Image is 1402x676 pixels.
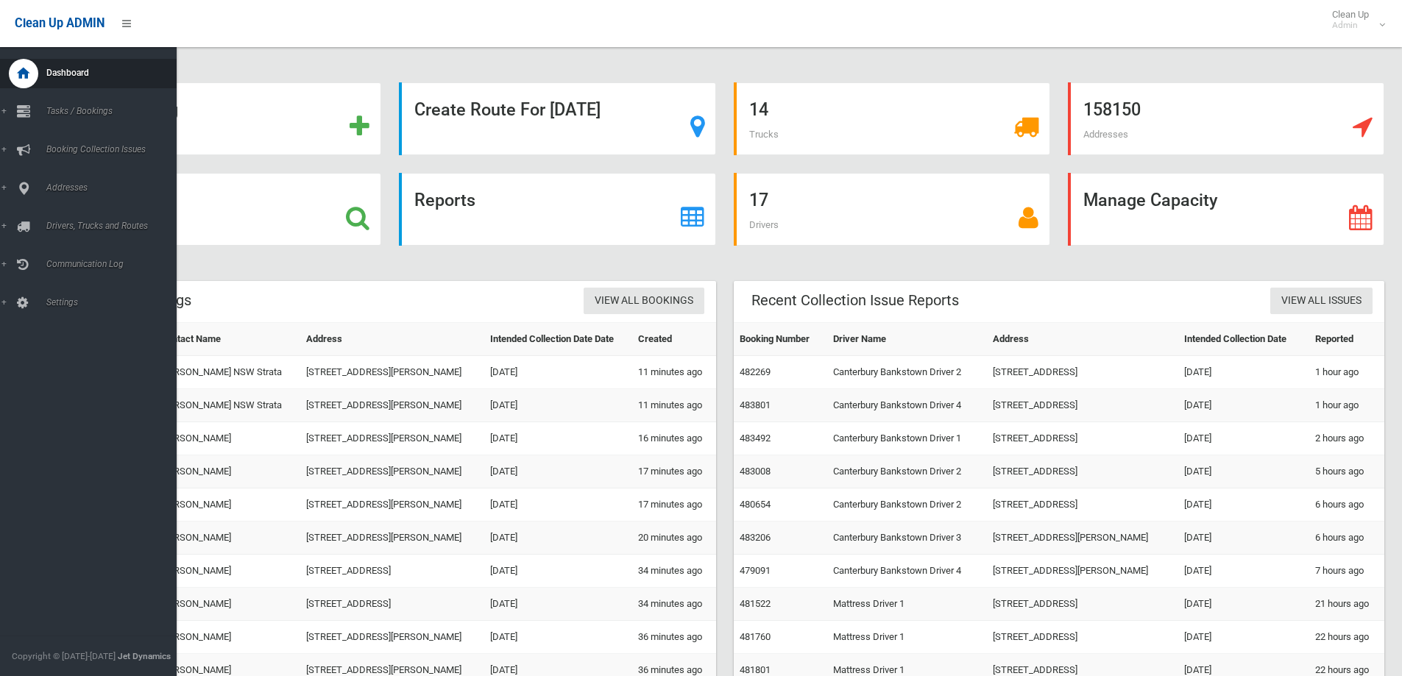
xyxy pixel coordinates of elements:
[632,422,715,455] td: 16 minutes ago
[484,488,633,522] td: [DATE]
[1270,288,1373,315] a: View All Issues
[399,82,715,155] a: Create Route For [DATE]
[987,522,1178,555] td: [STREET_ADDRESS][PERSON_NAME]
[987,389,1178,422] td: [STREET_ADDRESS]
[155,588,301,621] td: [PERSON_NAME]
[632,522,715,555] td: 20 minutes ago
[740,598,771,609] a: 481522
[734,173,1050,246] a: 17 Drivers
[155,356,301,389] td: [PERSON_NAME] NSW Strata
[632,323,715,356] th: Created
[484,522,633,555] td: [DATE]
[827,455,988,488] td: Canterbury Bankstown Driver 2
[484,588,633,621] td: [DATE]
[300,455,484,488] td: [STREET_ADDRESS][PERSON_NAME]
[987,488,1178,522] td: [STREET_ADDRESS]
[1178,488,1309,522] td: [DATE]
[1178,555,1309,588] td: [DATE]
[584,288,704,315] a: View All Bookings
[987,422,1178,455] td: [STREET_ADDRESS]
[1309,323,1384,356] th: Reported
[827,323,988,356] th: Driver Name
[740,399,771,410] a: 483801
[1083,99,1141,120] strong: 158150
[155,621,301,654] td: [PERSON_NAME]
[1178,422,1309,455] td: [DATE]
[42,221,188,231] span: Drivers, Trucks and Routes
[155,455,301,488] td: [PERSON_NAME]
[300,621,484,654] td: [STREET_ADDRESS][PERSON_NAME]
[827,555,988,588] td: Canterbury Bankstown Driver 4
[399,173,715,246] a: Reports
[740,631,771,642] a: 481760
[827,522,988,555] td: Canterbury Bankstown Driver 3
[484,356,633,389] td: [DATE]
[1309,389,1384,422] td: 1 hour ago
[65,173,381,246] a: Search
[42,182,188,193] span: Addresses
[632,455,715,488] td: 17 minutes ago
[1178,522,1309,555] td: [DATE]
[118,651,171,661] strong: Jet Dynamics
[42,297,188,307] span: Settings
[65,82,381,155] a: Add Booking
[740,532,771,543] a: 483206
[632,555,715,588] td: 34 minutes ago
[749,190,768,210] strong: 17
[484,422,633,455] td: [DATE]
[484,555,633,588] td: [DATE]
[300,588,484,621] td: [STREET_ADDRESS]
[734,82,1050,155] a: 14 Trucks
[414,99,601,120] strong: Create Route For [DATE]
[155,555,301,588] td: [PERSON_NAME]
[987,588,1178,621] td: [STREET_ADDRESS]
[632,588,715,621] td: 34 minutes ago
[827,621,988,654] td: Mattress Driver 1
[987,555,1178,588] td: [STREET_ADDRESS][PERSON_NAME]
[1309,522,1384,555] td: 6 hours ago
[300,555,484,588] td: [STREET_ADDRESS]
[484,323,633,356] th: Intended Collection Date Date
[484,621,633,654] td: [DATE]
[1325,9,1384,31] span: Clean Up
[42,144,188,154] span: Booking Collection Issues
[300,323,484,356] th: Address
[15,16,105,30] span: Clean Up ADMIN
[484,455,633,488] td: [DATE]
[827,389,988,422] td: Canterbury Bankstown Driver 4
[740,565,771,576] a: 479091
[1178,588,1309,621] td: [DATE]
[1309,488,1384,522] td: 6 hours ago
[1068,82,1384,155] a: 158150 Addresses
[740,366,771,377] a: 482269
[749,129,779,140] span: Trucks
[1178,323,1309,356] th: Intended Collection Date
[1309,555,1384,588] td: 7 hours ago
[1068,173,1384,246] a: Manage Capacity
[987,356,1178,389] td: [STREET_ADDRESS]
[987,455,1178,488] td: [STREET_ADDRESS]
[827,488,988,522] td: Canterbury Bankstown Driver 2
[414,190,475,210] strong: Reports
[827,356,988,389] td: Canterbury Bankstown Driver 2
[734,286,977,315] header: Recent Collection Issue Reports
[827,588,988,621] td: Mattress Driver 1
[300,522,484,555] td: [STREET_ADDRESS][PERSON_NAME]
[740,664,771,675] a: 481801
[1309,621,1384,654] td: 22 hours ago
[155,389,301,422] td: [PERSON_NAME] NSW Strata
[987,323,1178,356] th: Address
[42,106,188,116] span: Tasks / Bookings
[827,422,988,455] td: Canterbury Bankstown Driver 1
[42,259,188,269] span: Communication Log
[632,488,715,522] td: 17 minutes ago
[1309,356,1384,389] td: 1 hour ago
[155,522,301,555] td: [PERSON_NAME]
[1178,621,1309,654] td: [DATE]
[740,466,771,477] a: 483008
[987,621,1178,654] td: [STREET_ADDRESS]
[734,323,827,356] th: Booking Number
[1309,455,1384,488] td: 5 hours ago
[749,99,768,120] strong: 14
[1083,129,1128,140] span: Addresses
